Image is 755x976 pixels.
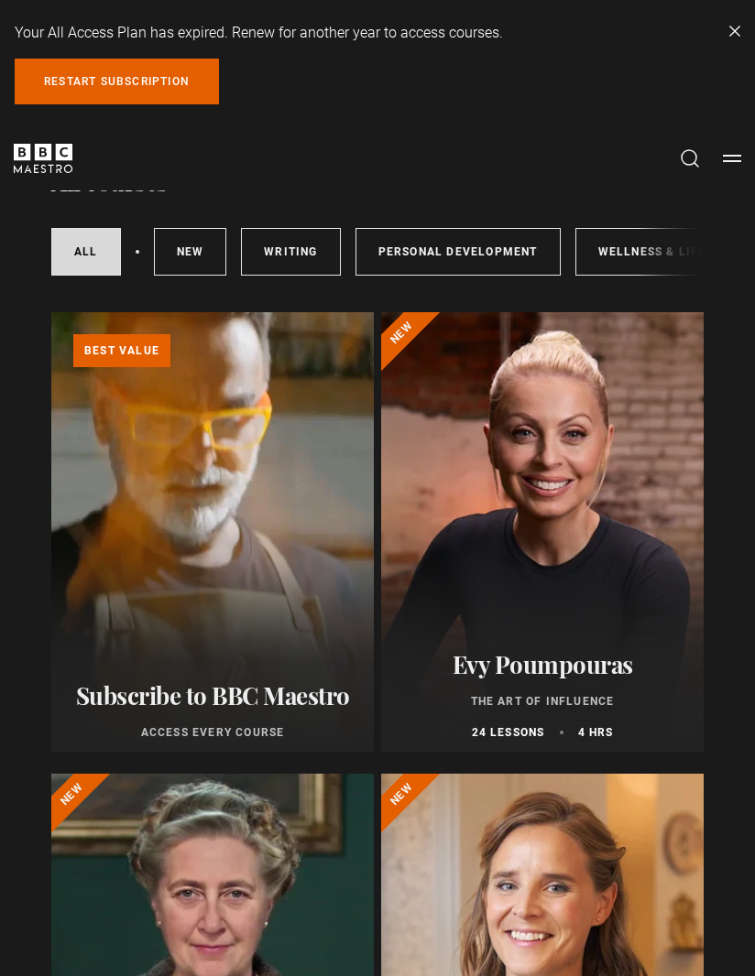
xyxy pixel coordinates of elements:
h2: Evy Poumpouras [392,650,693,678]
p: 4 hrs [578,724,614,741]
p: 24 lessons [472,724,545,741]
a: Restart subscription [15,59,219,104]
a: All [51,228,121,276]
a: Writing [241,228,340,276]
a: Personal Development [356,228,561,276]
button: Toggle navigation [723,149,741,168]
a: New [154,228,227,276]
p: Best value [73,334,170,367]
p: The Art of Influence [392,693,693,710]
p: Your All Access Plan has expired. Renew for another year to access courses. [15,22,503,44]
a: Evy Poumpouras The Art of Influence 24 lessons 4 hrs New [381,312,704,752]
svg: BBC Maestro [14,144,72,173]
